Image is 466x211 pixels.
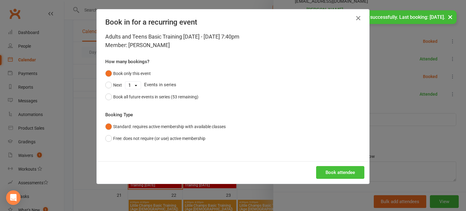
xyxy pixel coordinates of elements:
button: Next [105,79,122,91]
div: Book all future events in series (53 remaining) [113,94,198,100]
button: Free: does not require (or use) active membership [105,133,205,144]
div: Events in series [105,79,361,91]
button: Book attendee [316,166,364,179]
label: How many bookings? [105,58,149,65]
button: Close [353,13,363,23]
button: Book all future events in series (53 remaining) [105,91,198,103]
button: Book only this event [105,68,151,79]
button: Standard: requires active membership with available classes [105,121,226,132]
label: Booking Type [105,111,133,118]
div: Open Intercom Messenger [6,190,21,205]
div: Adults and Teens Basic Training [DATE] - [DATE] 7:40pm Member: [PERSON_NAME] [105,32,361,49]
h4: Book in for a recurring event [105,18,361,26]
